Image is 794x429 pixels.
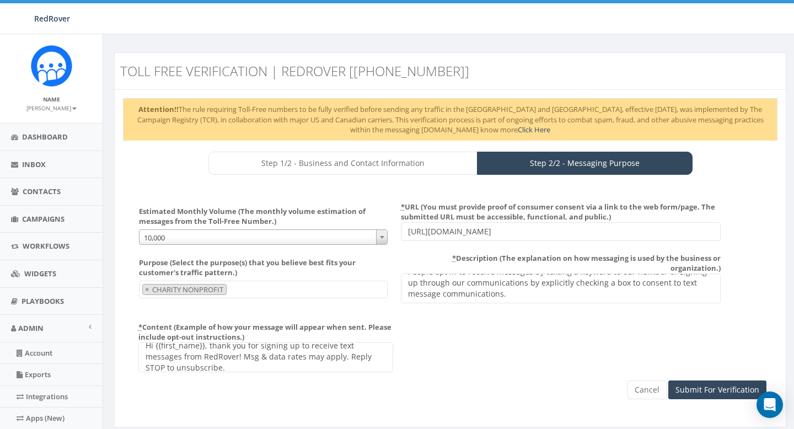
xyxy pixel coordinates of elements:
[43,95,60,103] small: Name
[23,241,69,251] span: Workflows
[23,186,61,196] span: Contacts
[22,296,64,306] span: Playbooks
[22,132,68,142] span: Dashboard
[120,64,611,78] h3: Toll Free Verification | RedRover [[PHONE_NUMBER]]
[139,206,388,227] label: Estimated Monthly Volume (The monthly volume estimation of messages from the Toll-Free Number.)
[138,342,393,372] textarea: Hi {{first_name}}, thanks for connecting! This is a message from {{organization_name}}. Reply STO...
[31,45,72,87] img: Rally_Corp_Icon.png
[145,285,149,294] span: ×
[138,322,142,332] abbr: required
[138,318,393,342] label: Content (Example of how your message will appear when sent. Please include opt-out instructions.)
[22,159,46,169] span: Inbox
[229,285,235,295] textarea: Search
[208,152,478,175] a: Step 1/2 - Business and Contact Information
[401,198,721,222] label: URL (You must provide proof of consumer consent via a link to the web form/page. The submitted UR...
[140,230,388,245] span: 10,000
[401,222,721,241] input: URL
[22,214,65,224] span: Campaigns
[452,253,456,263] abbr: required
[401,274,721,303] textarea: People opt in to receive messages by texting a keyword to our number or signing up on our website...
[401,249,721,274] label: Description (The explanation on how messaging is used by the business or organization.)
[477,152,693,175] a: Step 2/2 - Messaging Purpose
[143,285,151,295] button: Remove item
[518,125,550,135] a: Click Here
[123,98,777,141] div: The rule requiring Toll-Free numbers to be fully verified before sending any traffic in the [GEOG...
[34,13,70,24] span: RedRover
[401,202,405,212] abbr: required
[18,323,44,333] span: Admin
[627,380,667,399] a: Cancel
[26,104,77,112] small: [PERSON_NAME]
[142,284,227,296] li: CHARITY NONPROFIT
[24,269,56,278] span: Widgets
[139,229,388,245] span: 10,000
[151,285,226,294] span: CHARITY NONPROFIT
[139,258,388,278] label: Purpose (Select the purpose(s) that you believe best fits your customer's traffic pattern.)
[138,104,179,114] strong: Attention!!
[668,380,766,399] input: Submit For Verification
[26,103,77,112] a: [PERSON_NAME]
[757,392,783,418] div: Open Intercom Messenger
